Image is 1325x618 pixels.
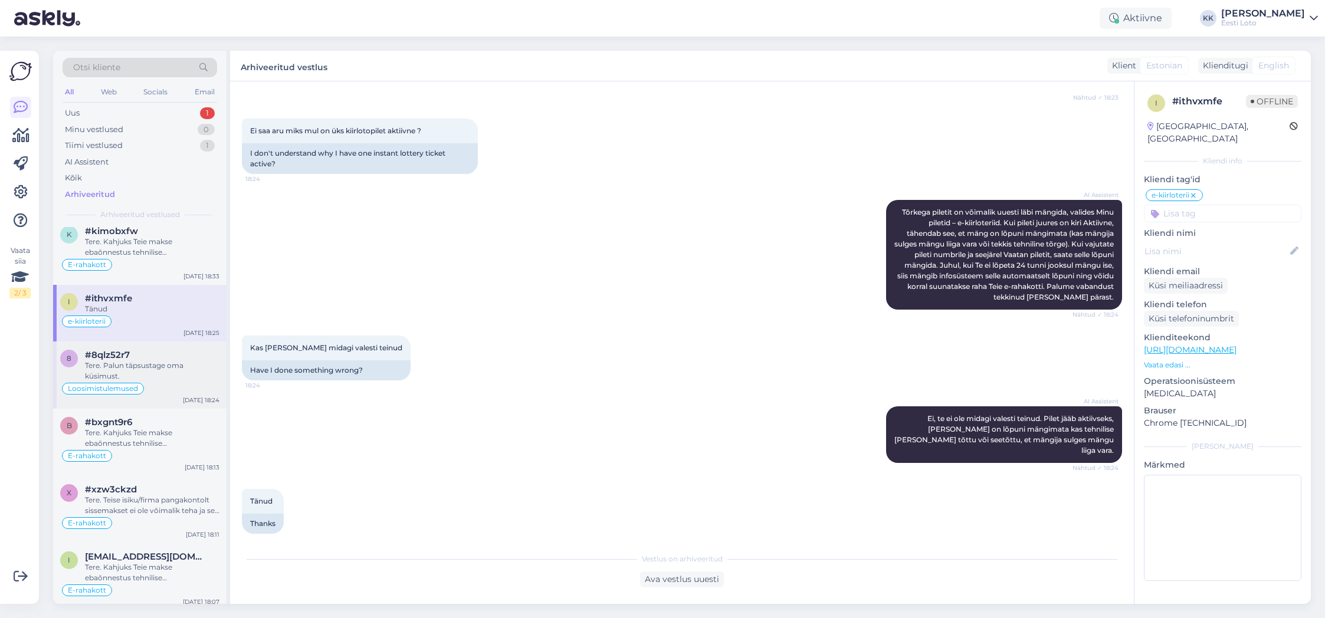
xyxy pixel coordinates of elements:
[1172,94,1246,109] div: # ithvxmfe
[9,288,31,298] div: 2 / 3
[192,84,217,100] div: Email
[68,261,106,268] span: E-rahakott
[1221,9,1318,28] a: [PERSON_NAME]Eesti Loto
[1144,331,1301,344] p: Klienditeekond
[85,350,130,360] span: #8qlz52r7
[68,520,106,527] span: E-rahakott
[85,304,219,314] div: Tänud
[1073,93,1119,102] span: Nähtud ✓ 18:23
[200,107,215,119] div: 1
[85,484,137,495] span: #xzw3ckzd
[1246,95,1298,108] span: Offline
[1144,278,1228,294] div: Küsi meiliaadressi
[1221,9,1305,18] div: [PERSON_NAME]
[1144,344,1237,355] a: [URL][DOMAIN_NAME]
[245,534,290,543] span: 18:25
[242,360,411,380] div: Have I done something wrong?
[1258,60,1289,72] span: English
[65,124,123,136] div: Minu vestlused
[68,385,138,392] span: Loosimistulemused
[1221,18,1305,28] div: Eesti Loto
[65,140,123,152] div: Tiimi vestlused
[642,554,723,564] span: Vestlus on arhiveeritud
[141,84,170,100] div: Socials
[67,230,72,239] span: k
[200,140,215,152] div: 1
[68,452,106,459] span: E-rahakott
[85,417,132,428] span: #bxgnt9r6
[1144,227,1301,239] p: Kliendi nimi
[1144,441,1301,452] div: [PERSON_NAME]
[1074,397,1119,406] span: AI Assistent
[183,597,219,606] div: [DATE] 18:07
[68,587,106,594] span: E-rahakott
[99,84,119,100] div: Web
[73,61,120,74] span: Otsi kliente
[67,488,71,497] span: x
[242,143,478,174] div: I don't understand why I have one instant lottery ticket active?
[9,60,32,83] img: Askly Logo
[68,318,106,325] span: e-kiirloterii
[68,555,70,564] span: i
[67,354,71,363] span: 8
[1074,190,1119,199] span: AI Assistent
[241,58,327,74] label: Arhiveeritud vestlus
[1144,173,1301,186] p: Kliendi tag'id
[1144,387,1301,400] p: [MEDICAL_DATA]
[242,514,284,534] div: Thanks
[1144,459,1301,471] p: Märkmed
[1147,120,1290,145] div: [GEOGRAPHIC_DATA], [GEOGRAPHIC_DATA]
[1144,245,1288,258] input: Lisa nimi
[1198,60,1248,72] div: Klienditugi
[85,562,219,583] div: Tere. Kahjuks Teie makse ebaõnnestus tehnilise [PERSON_NAME] tõttu. Kontrollisime makse [PERSON_N...
[1144,298,1301,311] p: Kliendi telefon
[1144,417,1301,429] p: Chrome [TECHNICAL_ID]
[198,124,215,136] div: 0
[1100,8,1172,29] div: Aktiivne
[183,272,219,281] div: [DATE] 18:33
[1146,60,1182,72] span: Estonian
[65,172,82,184] div: Kõik
[85,236,219,258] div: Tere. Kahjuks Teie makse ebaõnnestus tehnilise [PERSON_NAME] tõttu. Kontrollisime makse [PERSON_N...
[250,497,273,505] span: Tänud
[250,126,421,135] span: Ei saa aru miks mul on üks kiirlotopilet aktiivne ?
[68,297,70,306] span: i
[640,571,724,587] div: Ava vestlus uuesti
[1144,311,1239,327] div: Küsi telefoninumbrit
[65,156,109,168] div: AI Assistent
[1144,360,1301,370] p: Vaata edasi ...
[183,328,219,337] div: [DATE] 18:25
[1144,265,1301,278] p: Kliendi email
[63,84,76,100] div: All
[183,396,219,405] div: [DATE] 18:24
[85,360,219,382] div: Tere. Palun täpsustage oma küsimust.
[1073,463,1119,472] span: Nähtud ✓ 18:24
[245,381,290,390] span: 18:24
[85,495,219,516] div: Tere. Teise isiku/firma pangakontolt sissemakset ei ole võimalik teha ja see tagastatakse automaa...
[1073,310,1119,319] span: Nähtud ✓ 18:24
[185,463,219,472] div: [DATE] 18:13
[85,226,138,236] span: #kimobxfw
[894,208,1116,301] span: Tõrkega piletit on võimalik uuesti läbi mängida, valides Minu piletid – e-kiirloteriid. Kui pilet...
[245,175,290,183] span: 18:24
[85,293,132,304] span: #ithvxmfe
[1144,375,1301,387] p: Operatsioonisüsteem
[100,209,180,220] span: Arhiveeritud vestlused
[67,421,72,430] span: b
[1155,98,1157,107] span: i
[894,414,1116,455] span: Ei, te ei ole midagi valesti teinud. Pilet jääb aktiivseks, [PERSON_NAME] on lõpuni mängimata kas...
[1200,10,1216,27] div: KK
[186,530,219,539] div: [DATE] 18:11
[250,343,402,352] span: Kas [PERSON_NAME] midagi valesti teinud
[1144,156,1301,166] div: Kliendi info
[85,551,208,562] span: igrulja009@mail.ru
[1144,205,1301,222] input: Lisa tag
[65,189,115,200] div: Arhiveeritud
[1144,405,1301,417] p: Brauser
[1107,60,1136,72] div: Klient
[85,428,219,449] div: Tere. Kahjuks Teie makse ebaõnnestus tehnilise [PERSON_NAME] tõttu. Kontrollisime makse [PERSON_N...
[1152,192,1189,199] span: e-kiirloterii
[9,245,31,298] div: Vaata siia
[65,107,80,119] div: Uus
